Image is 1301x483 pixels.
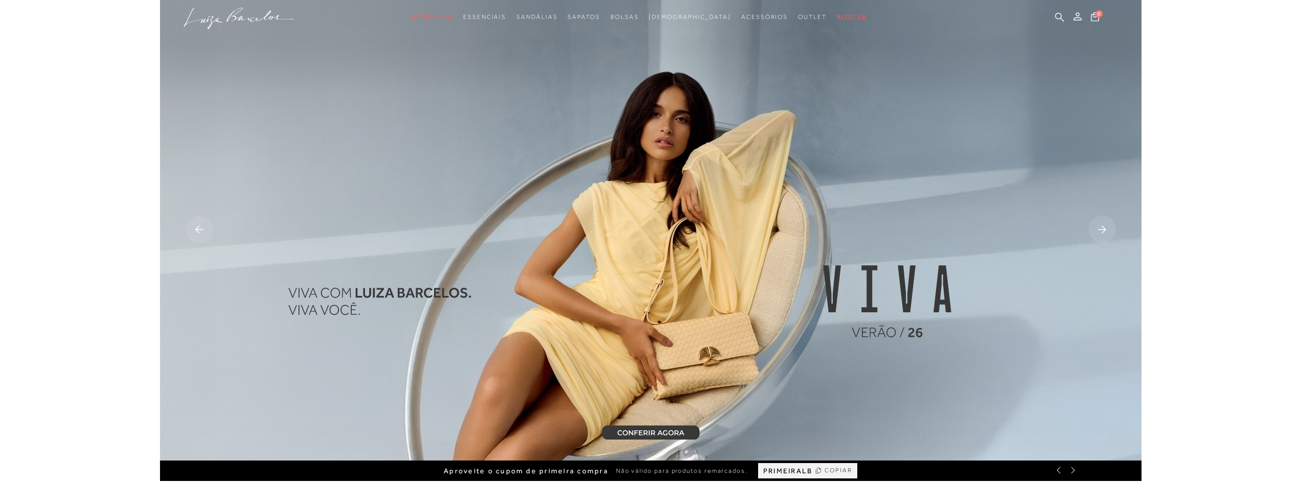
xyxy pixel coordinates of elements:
[516,8,557,27] a: noSubCategoriesText
[567,13,600,20] span: Sapatos
[741,13,788,20] span: Acessórios
[463,8,506,27] a: noSubCategoriesText
[516,13,557,20] span: Sandálias
[1095,10,1103,17] span: 0
[1088,11,1102,25] button: 0
[444,467,608,475] span: Aproveite o cupom de primeira compra
[798,8,827,27] a: noSubCategoriesText
[409,13,453,20] span: Verão Viva
[463,13,506,20] span: Essenciais
[610,8,639,27] a: noSubCategoriesText
[409,8,453,27] a: noSubCategoriesText
[610,13,639,20] span: Bolsas
[763,467,812,475] span: PRIMEIRALB
[741,8,788,27] a: noSubCategoriesText
[649,13,731,20] span: [DEMOGRAPHIC_DATA]
[837,8,866,27] a: BLOG LB
[798,13,827,20] span: Outlet
[649,8,731,27] a: noSubCategoriesText
[825,466,852,475] span: COPIAR
[837,13,866,20] span: BLOG LB
[616,467,748,475] span: Não válido para produtos remarcados.
[567,8,600,27] a: noSubCategoriesText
